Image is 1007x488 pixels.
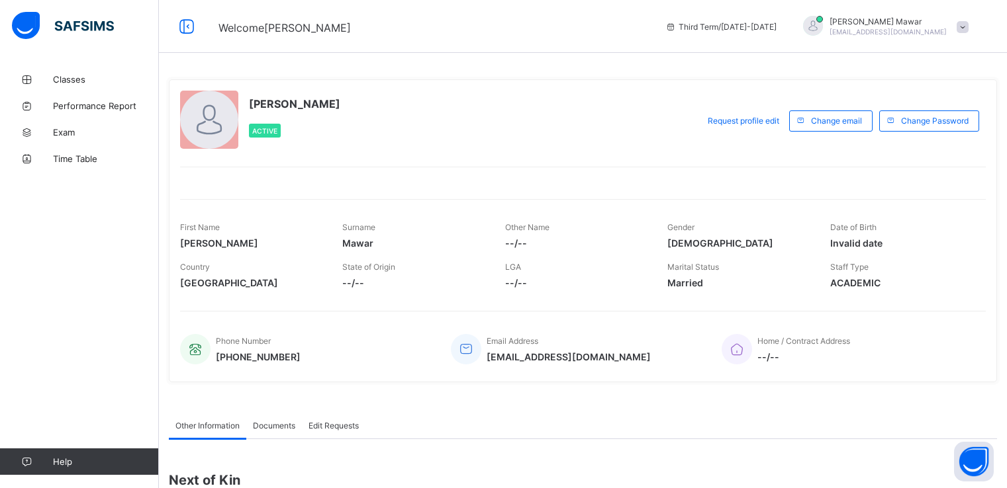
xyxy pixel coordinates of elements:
[175,421,240,430] span: Other Information
[667,237,810,249] span: [DEMOGRAPHIC_DATA]
[53,74,159,85] span: Classes
[811,116,862,126] span: Change email
[252,127,277,135] span: Active
[954,442,994,481] button: Open asap
[708,116,779,126] span: Request profile edit
[253,421,295,430] span: Documents
[487,336,538,346] span: Email Address
[180,262,210,272] span: Country
[830,237,973,249] span: Invalid date
[53,456,158,467] span: Help
[505,222,550,232] span: Other Name
[216,351,301,362] span: [PHONE_NUMBER]
[830,222,877,232] span: Date of Birth
[342,237,485,249] span: Mawar
[487,351,651,362] span: [EMAIL_ADDRESS][DOMAIN_NAME]
[830,28,947,36] span: [EMAIL_ADDRESS][DOMAIN_NAME]
[169,472,997,488] span: Next of Kin
[790,16,975,38] div: Hafiz AbdullahMawar
[830,262,869,272] span: Staff Type
[216,336,271,346] span: Phone Number
[53,101,159,111] span: Performance Report
[180,222,220,232] span: First Name
[342,222,375,232] span: Surname
[218,21,351,34] span: Welcome [PERSON_NAME]
[180,237,322,249] span: [PERSON_NAME]
[249,97,340,110] span: [PERSON_NAME]
[667,262,719,272] span: Marital Status
[830,17,947,26] span: [PERSON_NAME] Mawar
[12,12,114,40] img: safsims
[53,153,159,164] span: Time Table
[180,277,322,288] span: [GEOGRAPHIC_DATA]
[901,116,969,126] span: Change Password
[505,237,647,249] span: --/--
[505,277,647,288] span: --/--
[667,277,810,288] span: Married
[342,262,395,272] span: State of Origin
[53,127,159,138] span: Exam
[757,351,850,362] span: --/--
[667,222,695,232] span: Gender
[665,22,777,32] span: session/term information
[342,277,485,288] span: --/--
[830,277,973,288] span: ACADEMIC
[757,336,850,346] span: Home / Contract Address
[309,421,359,430] span: Edit Requests
[505,262,521,272] span: LGA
